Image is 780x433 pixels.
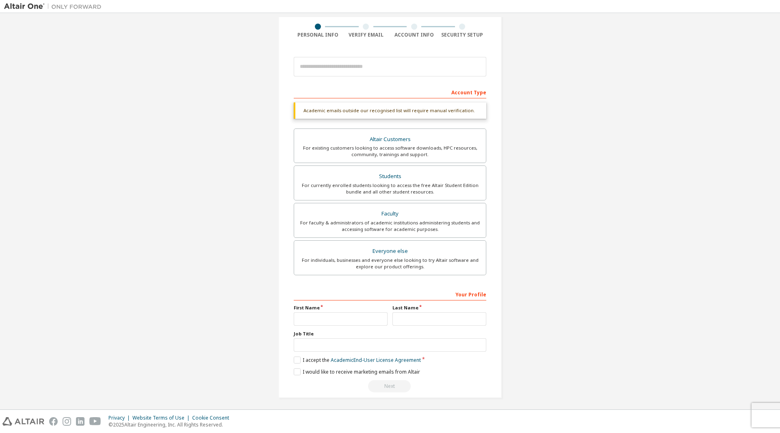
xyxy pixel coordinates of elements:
div: Students [299,171,481,182]
div: For faculty & administrators of academic institutions administering students and accessing softwa... [299,220,481,233]
div: Account Type [294,85,486,98]
p: © 2025 Altair Engineering, Inc. All Rights Reserved. [108,421,234,428]
label: First Name [294,305,388,311]
img: facebook.svg [49,417,58,426]
img: youtube.svg [89,417,101,426]
div: For currently enrolled students looking to access the free Altair Student Edition bundle and all ... [299,182,481,195]
label: I would like to receive marketing emails from Altair [294,368,420,375]
div: Academic emails outside our recognised list will require manual verification. [294,102,486,119]
img: altair_logo.svg [2,417,44,426]
div: Faculty [299,208,481,220]
div: Privacy [108,415,132,421]
div: Cookie Consent [192,415,234,421]
div: Verify Email [342,32,390,38]
div: For existing customers looking to access software downloads, HPC resources, community, trainings ... [299,145,481,158]
div: Altair Customers [299,134,481,145]
label: I accept the [294,357,421,363]
div: Personal Info [294,32,342,38]
div: Read and acccept EULA to continue [294,380,486,392]
img: Altair One [4,2,106,11]
a: Academic End-User License Agreement [331,357,421,363]
img: linkedin.svg [76,417,84,426]
img: instagram.svg [63,417,71,426]
div: Your Profile [294,287,486,300]
div: For individuals, businesses and everyone else looking to try Altair software and explore our prod... [299,257,481,270]
div: Account Info [390,32,438,38]
div: Website Terms of Use [132,415,192,421]
label: Last Name [392,305,486,311]
label: Job Title [294,331,486,337]
div: Everyone else [299,246,481,257]
div: Security Setup [438,32,487,38]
